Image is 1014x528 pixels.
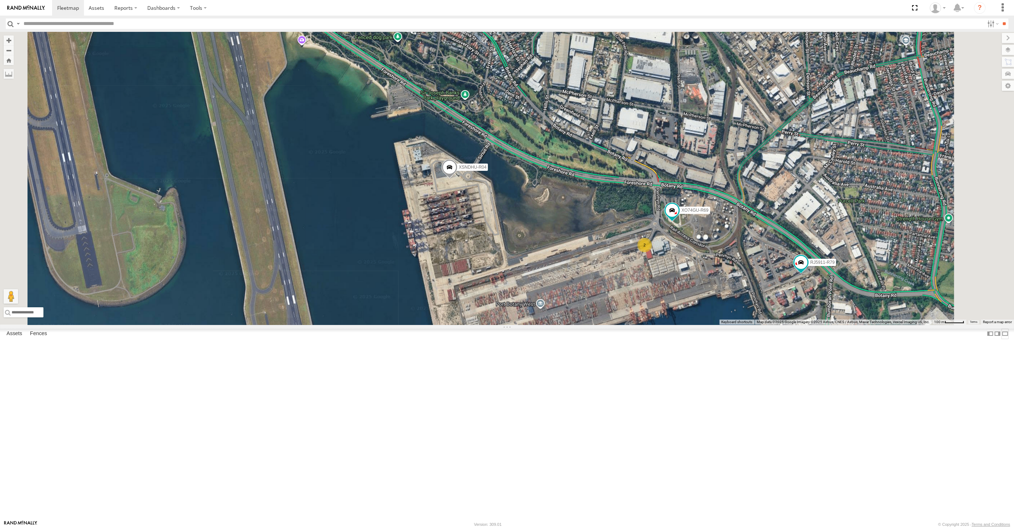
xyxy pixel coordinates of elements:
[3,329,26,339] label: Assets
[26,329,51,339] label: Fences
[974,2,985,14] i: ?
[757,320,930,324] span: Map data ©2025 Google Imagery ©2025 Airbus, CNES / Airbus, Maxar Technologies, Vexcel Imaging US,...
[4,35,14,45] button: Zoom in
[459,165,487,170] span: XSNDHU-R04
[681,208,709,213] span: XO74GU-R69
[934,320,945,324] span: 100 m
[932,320,966,325] button: Map Scale: 100 m per 50 pixels
[994,329,1001,339] label: Dock Summary Table to the Right
[4,55,14,65] button: Zoom Home
[637,238,652,252] div: 2
[1001,329,1009,339] label: Hide Summary Table
[7,5,45,10] img: rand-logo.svg
[4,289,18,304] button: Drag Pegman onto the map to open Street View
[938,522,1010,527] div: © Copyright 2025 -
[972,522,1010,527] a: Terms and Conditions
[983,320,1012,324] a: Report a map error
[15,18,21,29] label: Search Query
[4,45,14,55] button: Zoom out
[986,329,994,339] label: Dock Summary Table to the Left
[1002,81,1014,91] label: Map Settings
[970,321,977,324] a: Terms (opens in new tab)
[984,18,1000,29] label: Search Filter Options
[474,522,502,527] div: Version: 309.01
[4,69,14,79] label: Measure
[721,320,752,325] button: Keyboard shortcuts
[4,521,37,528] a: Visit our Website
[810,260,835,265] span: RJ5911-R79
[927,3,948,13] div: Quang MAC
